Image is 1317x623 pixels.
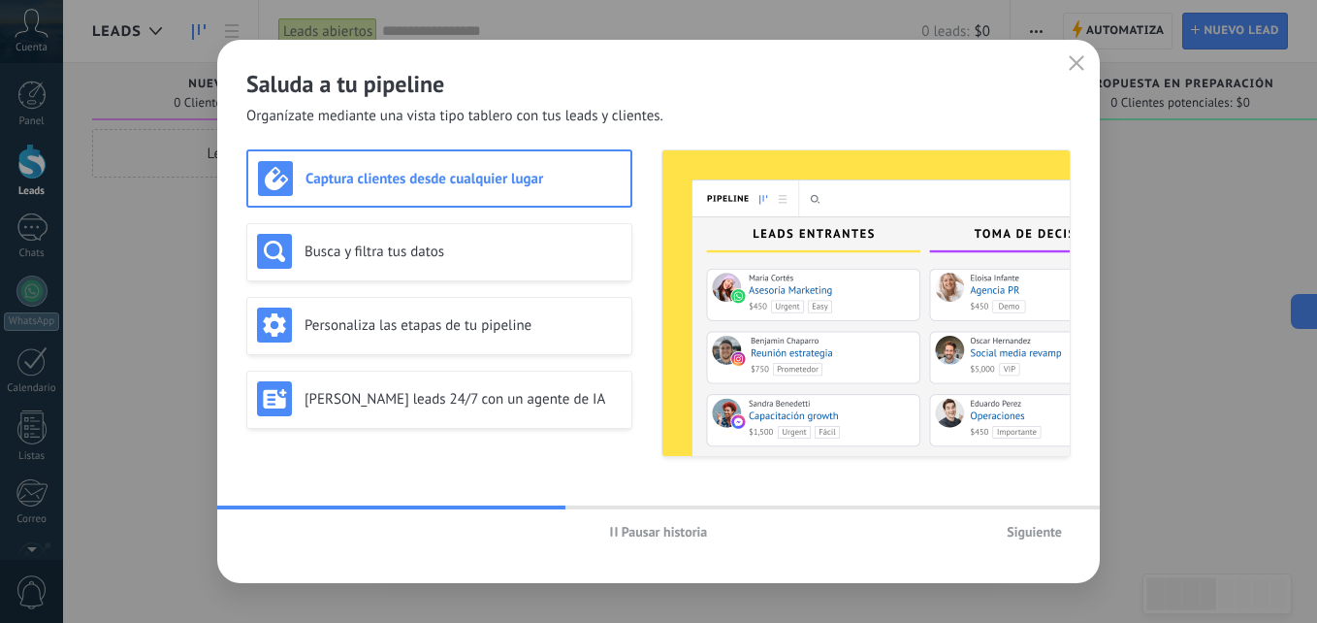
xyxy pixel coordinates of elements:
[305,243,622,261] h3: Busca y filtra tus datos
[246,69,1071,99] h2: Saluda a tu pipeline
[305,316,622,335] h3: Personaliza las etapas de tu pipeline
[998,517,1071,546] button: Siguiente
[246,107,663,126] span: Organízate mediante una vista tipo tablero con tus leads y clientes.
[305,170,621,188] h3: Captura clientes desde cualquier lugar
[601,517,717,546] button: Pausar historia
[305,390,622,409] h3: [PERSON_NAME] leads 24/7 con un agente de IA
[622,525,708,539] span: Pausar historia
[1007,525,1062,539] span: Siguiente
